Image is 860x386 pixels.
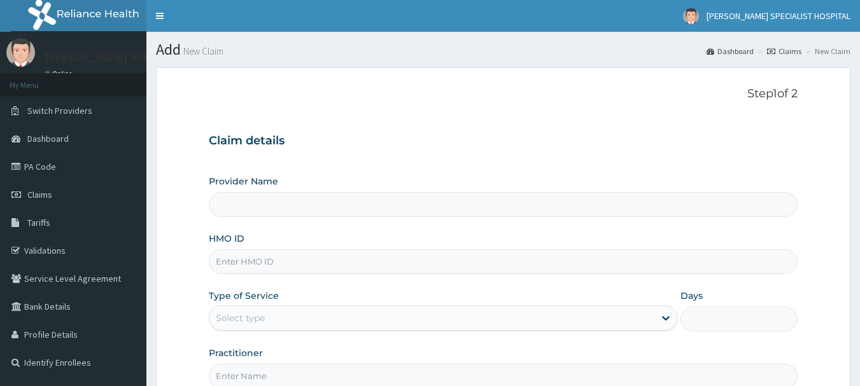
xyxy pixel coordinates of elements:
[27,133,69,144] span: Dashboard
[27,105,92,116] span: Switch Providers
[209,87,798,101] p: Step 1 of 2
[683,8,699,24] img: User Image
[27,189,52,200] span: Claims
[707,46,754,57] a: Dashboard
[209,232,244,245] label: HMO ID
[680,289,703,302] label: Days
[45,69,75,78] a: Online
[209,249,798,274] input: Enter HMO ID
[209,175,278,188] label: Provider Name
[209,347,263,359] label: Practitioner
[707,10,850,22] span: [PERSON_NAME] SPECIALIST HOSPITAL
[181,46,223,56] small: New Claim
[6,38,35,67] img: User Image
[767,46,801,57] a: Claims
[803,46,850,57] li: New Claim
[45,52,239,63] p: [PERSON_NAME] SPECIALIST HOSPITAL
[209,289,279,302] label: Type of Service
[156,41,850,58] h1: Add
[216,312,265,324] div: Select type
[209,134,798,148] h3: Claim details
[27,217,50,228] span: Tariffs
